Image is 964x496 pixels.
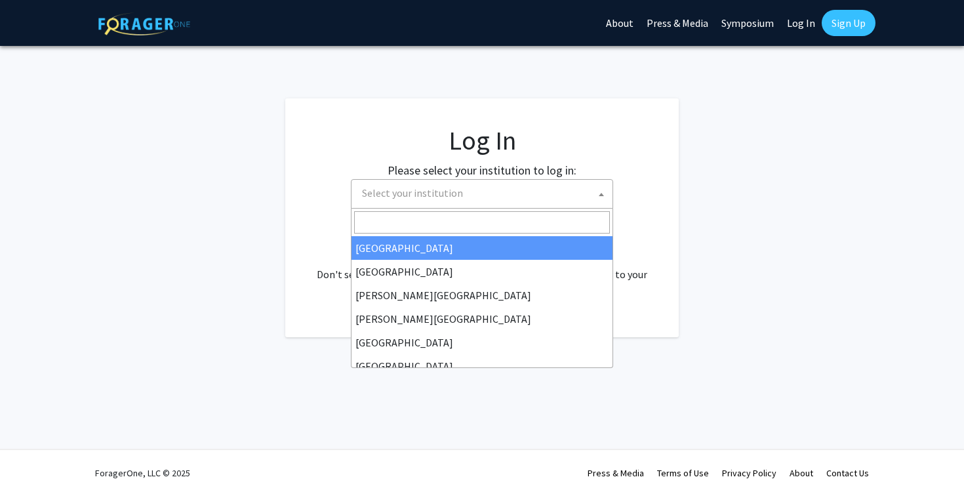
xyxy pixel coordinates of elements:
[351,260,613,283] li: [GEOGRAPHIC_DATA]
[826,467,869,479] a: Contact Us
[790,467,813,479] a: About
[351,331,613,354] li: [GEOGRAPHIC_DATA]
[351,307,613,331] li: [PERSON_NAME][GEOGRAPHIC_DATA]
[388,161,576,179] label: Please select your institution to log in:
[311,125,653,156] h1: Log In
[10,437,56,486] iframe: Chat
[722,467,776,479] a: Privacy Policy
[351,354,613,378] li: [GEOGRAPHIC_DATA]
[657,467,709,479] a: Terms of Use
[357,180,613,207] span: Select your institution
[351,283,613,307] li: [PERSON_NAME][GEOGRAPHIC_DATA]
[588,467,644,479] a: Press & Media
[95,450,190,496] div: ForagerOne, LLC © 2025
[98,12,190,35] img: ForagerOne Logo
[351,236,613,260] li: [GEOGRAPHIC_DATA]
[351,179,613,209] span: Select your institution
[354,211,610,234] input: Search
[311,235,653,298] div: No account? . Don't see your institution? about bringing ForagerOne to your institution.
[822,10,875,36] a: Sign Up
[362,186,463,199] span: Select your institution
